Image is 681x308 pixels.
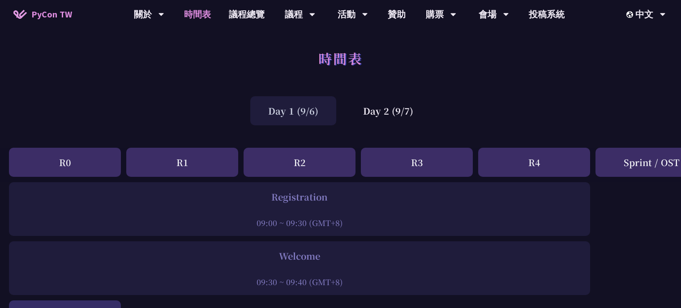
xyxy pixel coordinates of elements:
[244,148,355,177] div: R2
[13,276,586,287] div: 09:30 ~ 09:40 (GMT+8)
[345,96,431,125] div: Day 2 (9/7)
[9,148,121,177] div: R0
[13,217,586,228] div: 09:00 ~ 09:30 (GMT+8)
[13,10,27,19] img: Home icon of PyCon TW 2025
[626,11,635,18] img: Locale Icon
[478,148,590,177] div: R4
[361,148,473,177] div: R3
[13,190,586,204] div: Registration
[318,45,363,72] h1: 時間表
[4,3,81,26] a: PyCon TW
[13,249,586,263] div: Welcome
[250,96,336,125] div: Day 1 (9/6)
[126,148,238,177] div: R1
[31,8,72,21] span: PyCon TW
